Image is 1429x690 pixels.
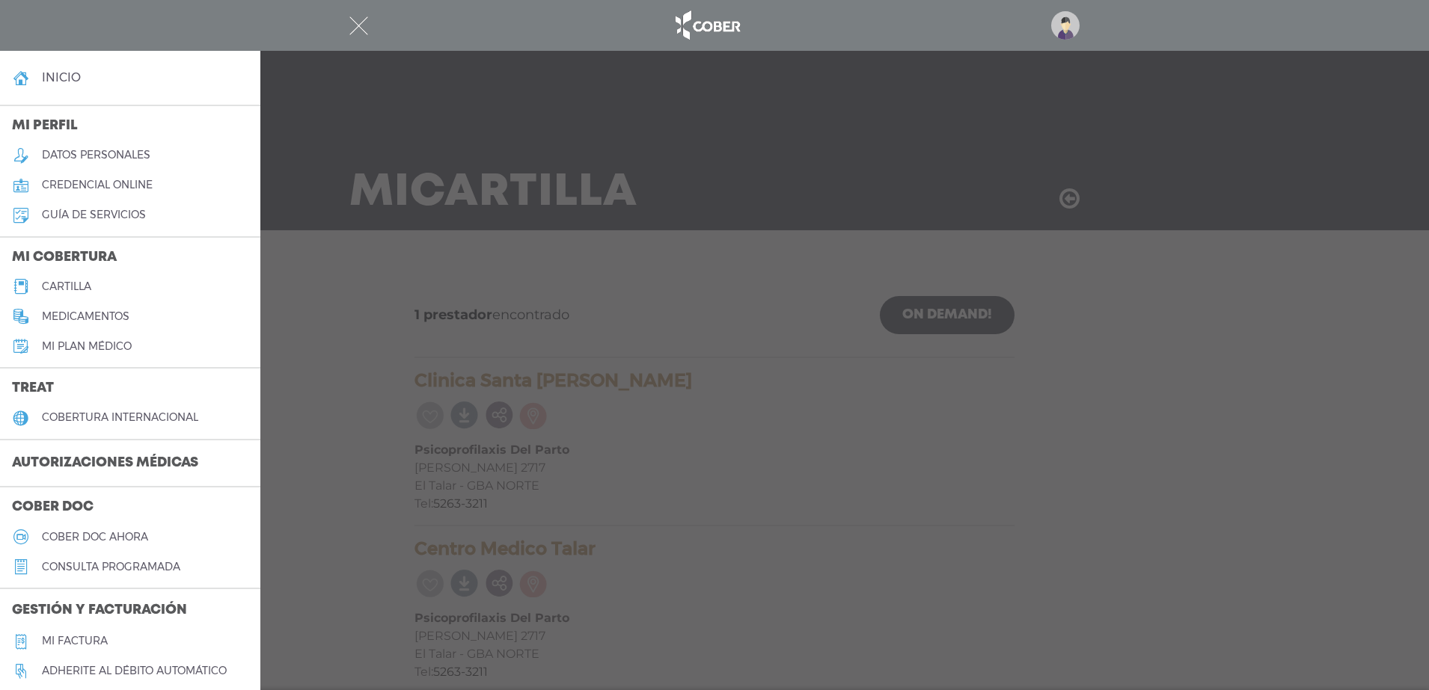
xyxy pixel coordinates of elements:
h5: cobertura internacional [42,411,198,424]
h5: Mi plan médico [42,340,132,353]
h4: inicio [42,70,81,84]
h5: Cober doc ahora [42,531,148,543]
h5: guía de servicios [42,209,146,221]
img: profile-placeholder.svg [1051,11,1080,40]
h5: cartilla [42,280,91,293]
h5: datos personales [42,149,150,161]
img: Cober_menu-close-white.svg [349,16,368,35]
h5: credencial online [42,179,153,191]
h5: Adherite al débito automático [42,665,227,677]
h5: medicamentos [42,310,129,323]
h5: consulta programada [42,561,180,573]
img: logo_cober_home-white.png [667,7,746,43]
h5: Mi factura [42,635,108,647]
